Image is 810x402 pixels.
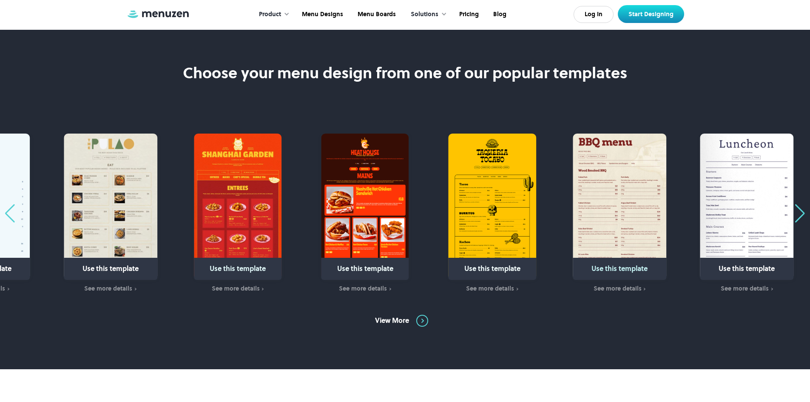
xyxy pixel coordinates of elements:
a: See more details [446,284,539,294]
a: See more details [191,284,284,294]
a: Use this template [700,134,793,280]
a: See more details [573,284,666,294]
a: Menu Boards [350,1,402,28]
div: Product [259,10,281,19]
a: Menu Designs [294,1,350,28]
div: Previous slide [4,204,16,223]
div: 31 / 31 [64,134,174,293]
div: 1 / 31 [191,134,301,293]
div: See more details [212,285,260,292]
a: See more details [700,284,793,294]
a: See more details [318,284,412,294]
div: 2 / 31 [318,134,429,293]
h2: Choose your menu design from one of our popular templates [162,63,648,83]
a: Use this template [321,134,409,280]
div: Solutions [411,10,438,19]
div: View More [375,316,409,325]
div: Product [250,1,294,28]
div: See more details [594,285,642,292]
div: See more details [339,285,387,292]
div: See more details [721,285,769,292]
div: 4 / 31 [573,134,683,293]
a: Use this template [64,134,157,280]
div: Next slide [794,204,806,223]
div: See more details [84,285,132,292]
a: View More [375,315,435,327]
a: See more details [64,284,157,294]
a: Use this template [449,134,536,280]
div: Solutions [402,1,451,28]
a: Use this template [194,134,281,280]
a: Start Designing [618,5,684,23]
a: Pricing [451,1,485,28]
a: Use this template [573,134,666,280]
div: See more details [466,285,514,292]
a: Log In [574,6,614,23]
div: 3 / 31 [446,134,556,293]
div: 5 / 31 [700,134,810,293]
a: Blog [485,1,513,28]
